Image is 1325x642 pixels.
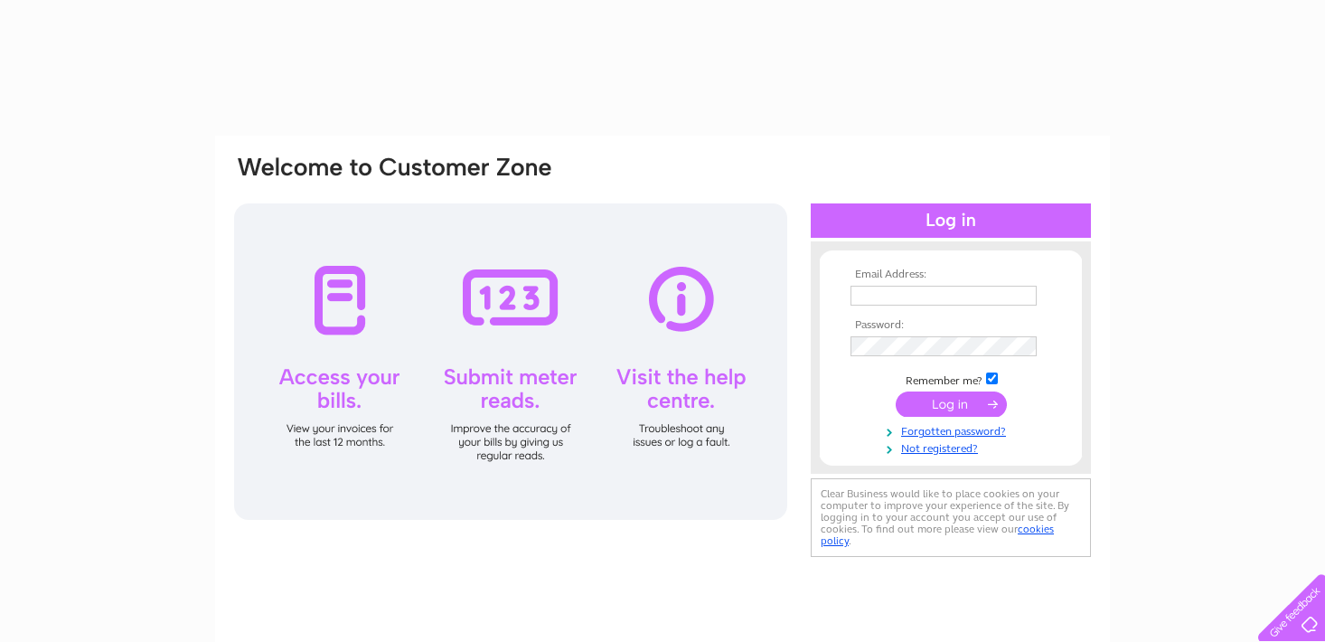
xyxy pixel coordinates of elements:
a: Not registered? [850,439,1056,456]
a: cookies policy [821,523,1054,547]
th: Password: [846,319,1056,332]
td: Remember me? [846,370,1056,388]
th: Email Address: [846,269,1056,281]
a: Forgotten password? [850,421,1056,439]
input: Submit [896,392,1007,417]
div: Clear Business would like to place cookies on your computer to improve your experience of the sit... [811,478,1091,557]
